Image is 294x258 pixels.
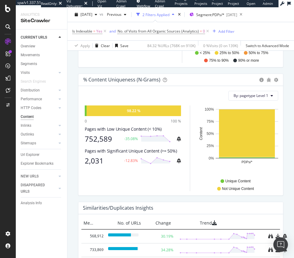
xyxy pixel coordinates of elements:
text: 100% [205,107,214,111]
a: Overview [21,43,63,50]
svg: A chart. [197,105,278,176]
div: Pages with Significant Unique Content (>= 50%) [85,148,181,154]
div: Content [21,114,34,120]
button: Save [113,41,128,50]
span: < 25% [200,50,210,56]
div: 2 Filters Applied [142,12,169,17]
a: CURRENT URLS [21,34,57,41]
button: Switch to Advanced Mode [243,41,289,50]
span: Project Settings [228,1,240,11]
text: 25% [207,144,214,148]
div: CURRENT URLS [21,34,47,41]
button: and [108,28,118,34]
span: Previous [104,12,121,17]
a: Segments [21,61,63,67]
div: binoculars [268,247,273,252]
div: HTTP Codes [21,105,41,111]
div: times [177,12,182,18]
div: binoculars [268,234,273,239]
span: Segment: PDPs/* [196,12,224,17]
div: Analysis Info [21,200,42,206]
a: Movements [21,52,63,58]
div: circle-info [259,78,264,82]
div: Outlinks [21,131,34,138]
button: Clear [93,41,110,50]
div: Clear [101,43,110,48]
div: Search Engines [21,78,46,85]
div: 2,031 [85,157,121,165]
div: Open Intercom Messenger [273,237,288,252]
text: Content [199,127,203,140]
a: Visits [21,70,57,76]
div: Visits [21,70,30,76]
span: 75% to 90% [209,58,229,63]
span: vs [100,11,104,16]
div: ReadOnly: [41,1,57,6]
a: Inlinks [21,122,57,129]
a: Explorer Bookmarks [21,160,63,167]
span: Webflow [137,4,150,8]
div: 34.28% [161,247,173,253]
span: Admin Page [263,1,273,11]
div: Performance [21,96,42,102]
span: = [93,29,95,34]
div: [DATE] [226,12,237,17]
div: 733,869 [88,247,104,253]
div: Apply [80,43,90,48]
div: Change [145,220,171,226]
span: Projects List [194,1,207,11]
span: = [200,29,202,34]
div: DISAPPEARED URLS [21,182,51,195]
a: NEW URLS [21,173,57,180]
div: and [109,29,116,34]
span: 90% or more [238,58,259,63]
div: 752,589 [85,135,121,143]
a: Content [21,114,63,120]
div: Analytics [21,12,62,17]
text: 0% [209,156,214,160]
div: 98.22 % [127,108,140,113]
h4: Similarities/Duplicates Insights [83,204,153,212]
button: Previous [104,10,129,19]
span: 2025 Sep. 20th [80,12,92,17]
span: 50% to 75% [249,50,268,56]
a: DISAPPEARED URLS [21,182,57,195]
div: Metric [84,220,94,226]
div: Explorer Bookmarks [21,160,53,167]
div: bell-plus [177,158,181,163]
div: 30.19% [161,234,173,239]
span: Not Unique Content [222,186,254,191]
div: Add Filter [218,29,234,34]
span: Unique Content [225,179,251,184]
div: Sitemaps [21,140,36,146]
span: By: pagetype Level 1 [234,93,268,98]
div: 0 % Visits ( 0 on 139K ) [203,43,238,48]
span: Is Indexable [72,29,92,34]
a: Sitemaps [21,140,57,146]
span: No. of Visits from All Organic Sources (Analytics) [118,29,199,34]
text: 50% [207,132,214,136]
div: bug [267,78,271,82]
a: Search Engines [21,78,52,85]
a: Url Explorer [21,152,63,158]
div: -35.08% [124,136,138,141]
a: HTTP Codes [21,105,57,111]
span: 0 [203,27,205,36]
button: By: pagetype Level 1 [228,91,278,101]
a: Distribution [21,87,57,94]
div: 0 [85,119,87,124]
div: SiteCrawler [21,17,62,24]
span: 25% to 50% [220,50,239,56]
div: Overview [21,43,35,50]
span: Open in dev [247,1,256,11]
div: 84.32 % URLs ( 768K on 910K ) [147,43,196,48]
div: Switch to Advanced Mode [246,43,289,48]
a: Analysis Info [21,200,63,206]
div: 568,912 [88,233,104,239]
div: Pages with Low Unique Content (< 10%) [85,126,181,132]
span: Yes [96,27,102,36]
span: Project Page [212,1,223,11]
div: Segments [21,61,37,67]
a: Outlinks [21,131,57,138]
a: Performance [21,96,57,102]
